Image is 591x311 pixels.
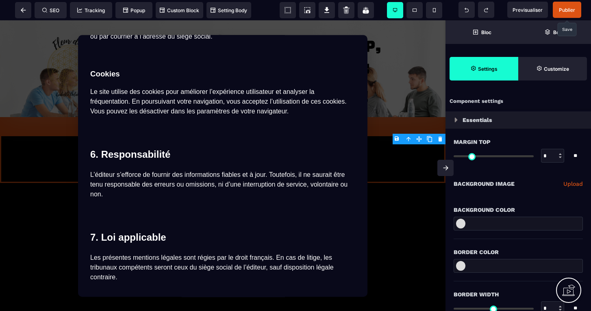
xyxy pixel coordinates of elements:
span: SEO [42,7,59,13]
p: L’éditeur s’efforce de fournir des informations fiables et à jour. Toutefois, il ne saurait être ... [90,150,355,179]
p: Background Image [454,179,515,189]
span: View components [280,2,296,18]
div: Border Color [454,247,583,257]
img: loading [454,117,458,122]
h3: Cookies [90,48,355,59]
span: Preview [507,2,548,18]
div: Component settings [445,94,591,109]
span: Popup [123,7,145,13]
span: Open Style Manager [518,57,587,80]
span: Publier [559,7,575,13]
span: Open Blocks [445,20,518,44]
div: Background Color [454,205,583,215]
span: Settings [450,57,518,80]
span: Setting Body [211,7,247,13]
strong: Body [553,29,565,35]
span: Custom Block [160,7,199,13]
strong: Customize [544,66,569,72]
span: Previsualiser [513,7,543,13]
span: Border Width [454,289,499,299]
h2: 7. Loi applicable [90,210,355,224]
span: Screenshot [299,2,315,18]
strong: Settings [478,66,498,72]
h2: 6. Responsabilité [90,127,355,141]
p: ou par courrier à l’adresse du siège social. [90,11,355,21]
span: Margin Top [454,137,491,147]
p: Les présentes mentions légales sont régies par le droit français. En cas de litige, les tribunaux... [90,232,355,261]
span: Open Layer Manager [518,20,591,44]
a: Upload [563,179,583,189]
span: Tracking [77,7,105,13]
strong: Bloc [481,29,491,35]
p: Essentials [463,115,492,125]
p: Le site utilise des cookies pour améliorer l’expérience utilisateur et analyser la fréquentation.... [90,67,355,96]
